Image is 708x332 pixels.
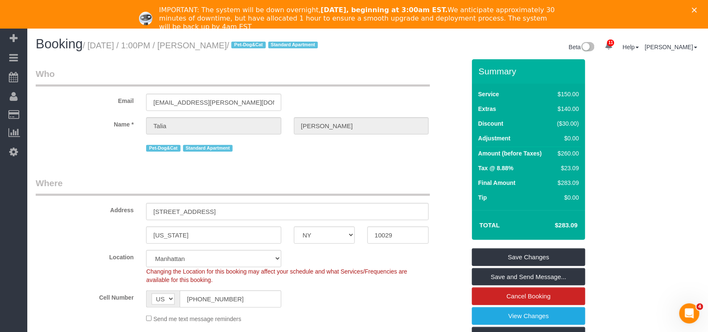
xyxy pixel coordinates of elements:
[692,8,700,13] div: Close
[478,179,516,187] label: Final Amount
[472,287,585,305] a: Cancel Booking
[83,41,320,50] small: / [DATE] / 1:00PM / [PERSON_NAME]
[159,6,556,31] div: IMPORTANT: The system will be down overnight, We anticipate approximately 30 minutes of downtime,...
[367,227,429,244] input: Zip Code
[29,94,140,105] label: Email
[478,105,496,113] label: Extras
[472,268,585,286] a: Save and Send Message...
[321,6,448,14] b: [DATE], beginning at 3:00am EST.
[146,268,407,283] span: Changing the Location for this booking may affect your schedule and what Services/Frequencies are...
[146,145,180,152] span: Pet-Dog&Cat
[478,164,514,172] label: Tax @ 8.88%
[697,303,703,310] span: 4
[36,37,83,51] span: Booking
[679,303,700,324] iframe: Intercom live chat
[146,227,281,244] input: City
[554,90,579,98] div: $150.00
[478,149,542,158] label: Amount (before Taxes)
[478,134,511,142] label: Adjustment
[36,177,430,196] legend: Where
[623,44,639,50] a: Help
[581,42,595,53] img: New interface
[180,290,281,308] input: Cell Number
[227,41,320,50] span: /
[554,149,579,158] div: $260.00
[554,164,579,172] div: $23.09
[472,307,585,325] a: View Changes
[607,40,614,46] span: 11
[645,44,698,50] a: [PERSON_NAME]
[29,203,140,214] label: Address
[294,117,429,134] input: Last Name
[139,12,152,25] img: Profile image for Ellie
[554,193,579,202] div: $0.00
[146,94,281,111] input: Email
[268,42,318,48] span: Standard Apartment
[478,119,503,128] label: Discount
[231,42,265,48] span: Pet-Dog&Cat
[29,250,140,261] label: Location
[29,290,140,302] label: Cell Number
[183,145,233,152] span: Standard Apartment
[479,66,581,76] h3: Summary
[153,316,241,322] span: Send me text message reminders
[480,221,500,229] strong: Total
[472,248,585,266] a: Save Changes
[478,193,487,202] label: Tip
[554,119,579,128] div: ($30.00)
[478,90,499,98] label: Service
[530,222,578,229] h4: $283.09
[554,134,579,142] div: $0.00
[146,117,281,134] input: First Name
[569,44,595,50] a: Beta
[36,68,430,87] legend: Who
[600,37,617,55] a: 11
[554,179,579,187] div: $283.09
[29,117,140,129] label: Name *
[554,105,579,113] div: $140.00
